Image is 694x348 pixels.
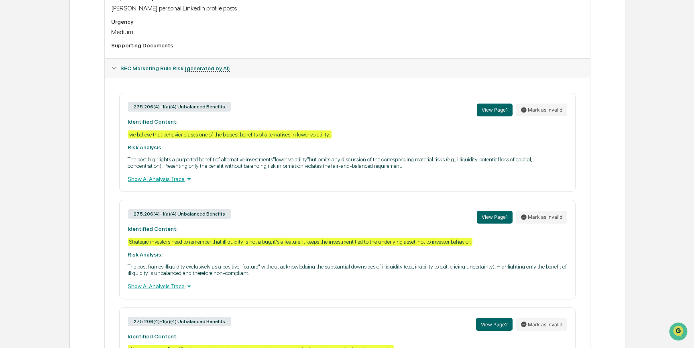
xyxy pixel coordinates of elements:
[27,69,102,76] div: We're available if you need us!
[111,18,583,25] div: Urgency
[128,282,567,291] div: Show AI Analysis Trace
[105,59,590,78] div: SEC Marketing Rule Risk (generated by AI)
[476,318,513,331] button: View Page2
[80,136,97,142] span: Pylon
[55,98,103,112] a: 🗄️Attestations
[8,117,14,124] div: 🔎
[128,130,332,138] div: we believe that behavior erases one of the biggest benefits of alternatives in lower volatility.
[185,65,230,72] u: (generated by AI)
[128,251,163,258] strong: Risk Analysis:
[111,42,583,49] div: Supporting Documents
[8,61,22,76] img: 1746055101610-c473b297-6a78-478c-a979-82029cc54cd1
[16,116,51,124] span: Data Lookup
[16,101,52,109] span: Preclearance
[120,65,230,71] span: SEC Marketing Rule Risk
[128,226,177,232] strong: Identified Content:
[27,61,132,69] div: Start new chat
[5,98,55,112] a: 🖐️Preclearance
[128,263,567,276] p: The post frames illiquidity exclusively as a positive "feature" without acknowledging the substan...
[8,102,14,108] div: 🖐️
[477,104,513,116] button: View Page1
[128,118,177,125] strong: Identified Content:
[128,156,567,169] p: The post highlights a purported benefit of alternative investments"lower volatility"but omits any...
[111,28,583,36] div: Medium
[128,333,177,340] strong: Identified Content:
[8,17,146,30] p: How can we help?
[128,209,231,219] div: 275.206(4)-1(a)(4) Unbalanced Benefits
[111,4,583,12] div: [PERSON_NAME] personal LinkedIn profile posts
[516,211,567,224] button: Mark as invalid
[66,101,100,109] span: Attestations
[128,144,163,151] strong: Risk Analysis:
[5,113,54,128] a: 🔎Data Lookup
[516,318,567,331] button: Mark as invalid
[58,102,65,108] div: 🗄️
[128,102,231,112] div: 275.206(4)-1(a)(4) Unbalanced Benefits
[136,64,146,73] button: Start new chat
[516,104,567,116] button: Mark as invalid
[128,175,567,183] div: Show AI Analysis Trace
[668,322,690,343] iframe: Open customer support
[477,211,513,224] button: View Page1
[128,238,472,246] div: Strategic investors need to remember that illiquidity is not a bug, it's a feature. It keeps the ...
[128,317,231,326] div: 275.206(4)-1(a)(4) Unbalanced Benefits
[57,136,97,142] a: Powered byPylon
